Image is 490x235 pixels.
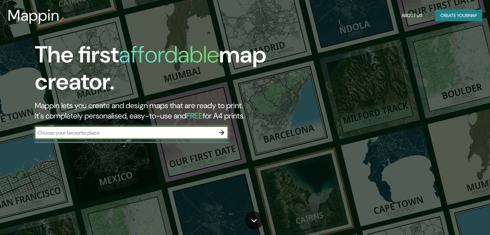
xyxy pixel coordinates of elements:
iframe: Help widget launcher [433,210,483,228]
h3: Mappin [8,6,60,24]
img: mappin-pin [60,17,65,22]
button: About Us [399,10,425,22]
h1: affordable [119,40,219,70]
h1: The first map creator. [35,41,280,100]
button: Create yourmap [435,10,482,22]
h5: FREE [186,111,203,121]
h2: Mappin lets you create and design maps that are ready to print. It's completely personalised, eas... [35,100,280,121]
input: Choose your favourite place [35,129,215,136]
